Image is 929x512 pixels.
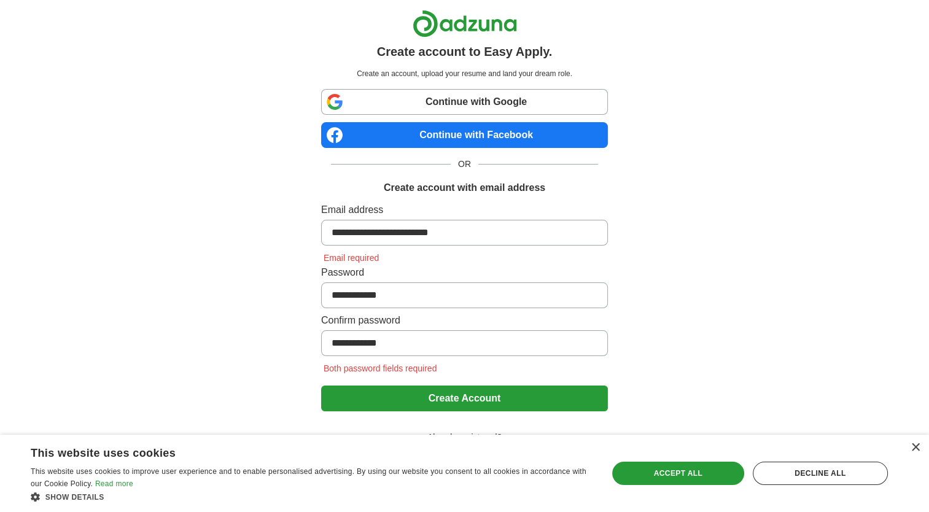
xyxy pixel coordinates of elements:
span: OR [451,158,478,171]
label: Confirm password [321,313,608,328]
span: Email required [321,253,381,263]
img: Adzuna logo [413,10,517,37]
label: Password [321,265,608,280]
span: Both password fields required [321,363,439,373]
div: Show details [31,491,591,503]
div: This website uses cookies [31,442,560,460]
span: Show details [45,493,104,502]
span: Already registered? [420,431,509,444]
p: Create an account, upload your resume and land your dream role. [324,68,605,79]
span: This website uses cookies to improve user experience and to enable personalised advertising. By u... [31,467,586,488]
h1: Create account to Easy Apply. [377,42,553,61]
div: Close [911,443,920,452]
div: Accept all [612,462,744,485]
a: Read more, opens a new window [95,479,133,488]
button: Create Account [321,386,608,411]
div: Decline all [753,462,888,485]
a: Continue with Facebook [321,122,608,148]
label: Email address [321,203,608,217]
a: Continue with Google [321,89,608,115]
h1: Create account with email address [384,180,545,195]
